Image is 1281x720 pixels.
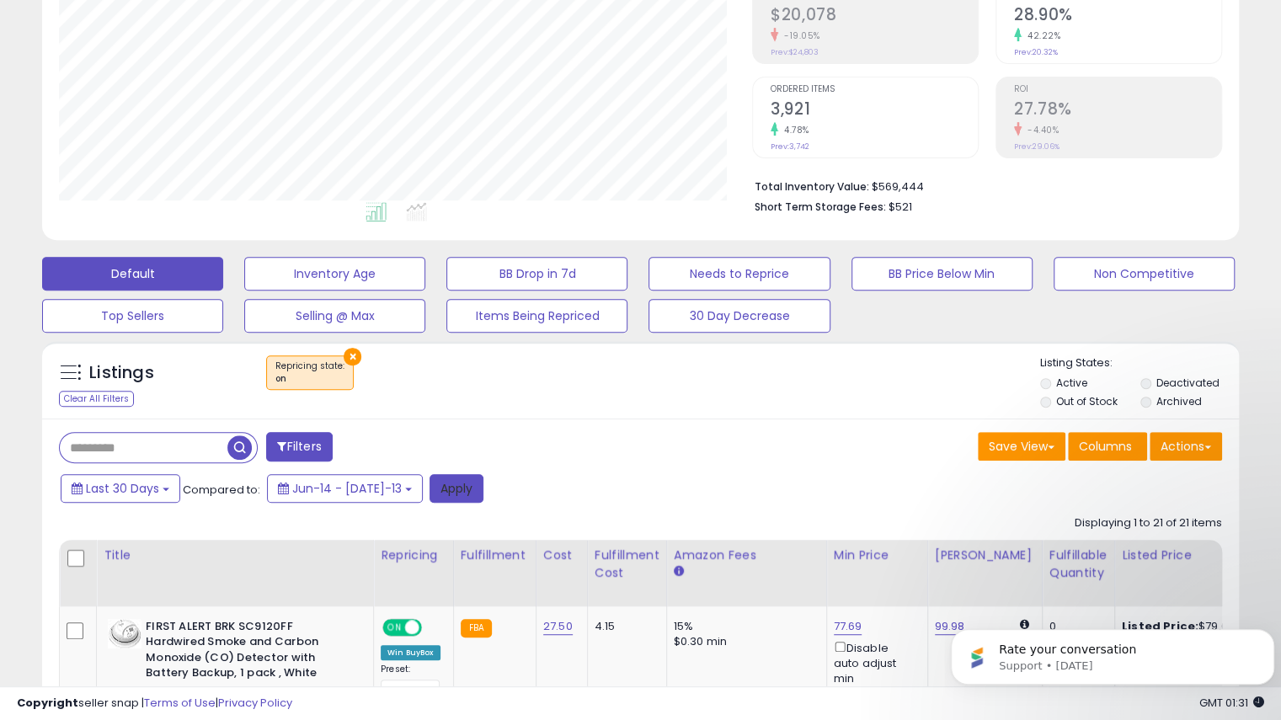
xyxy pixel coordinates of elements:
button: × [344,348,361,365]
button: Selling @ Max [244,299,425,333]
span: Columns [1079,438,1132,455]
a: Privacy Policy [218,695,292,711]
small: -19.05% [778,29,820,42]
button: Items Being Repriced [446,299,627,333]
div: Clear All Filters [59,391,134,407]
label: Archived [1156,394,1201,408]
span: OFF [419,620,446,634]
small: Amazon Fees. [674,564,684,579]
span: Jun-14 - [DATE]-13 [292,480,402,497]
img: 41QI2VDIVwL._SL40_.jpg [108,619,141,648]
button: 30 Day Decrease [649,299,830,333]
small: -4.40% [1022,124,1059,136]
h2: 28.90% [1014,5,1221,28]
button: Top Sellers [42,299,223,333]
a: 27.50 [543,618,573,635]
button: Columns [1068,432,1147,461]
span: ROI [1014,85,1221,94]
h2: 27.78% [1014,99,1221,122]
a: 77.69 [834,618,862,635]
div: [PERSON_NAME] [935,547,1035,564]
div: Title [104,547,366,564]
div: on [275,373,344,385]
button: Jun-14 - [DATE]-13 [267,474,423,503]
div: Fulfillment Cost [595,547,659,582]
button: BB Price Below Min [851,257,1033,291]
button: Last 30 Days [61,474,180,503]
button: Needs to Reprice [649,257,830,291]
label: Deactivated [1156,376,1219,390]
div: Win BuyBox [381,645,440,660]
h2: $20,078 [771,5,978,28]
div: 15% [674,619,814,634]
div: Cost [543,547,580,564]
div: Fulfillment [461,547,529,564]
b: Total Inventory Value: [755,179,869,194]
button: Filters [266,432,332,461]
button: Actions [1150,432,1222,461]
small: Prev: 20.32% [1014,47,1058,57]
div: Displaying 1 to 21 of 21 items [1075,515,1222,531]
label: Out of Stock [1056,394,1118,408]
small: Prev: 3,742 [771,141,809,152]
span: ON [384,620,405,634]
span: Compared to: [183,482,260,498]
h5: Listings [89,361,154,385]
b: Short Term Storage Fees: [755,200,886,214]
label: Active [1056,376,1087,390]
div: seller snap | | [17,696,292,712]
button: Non Competitive [1054,257,1235,291]
small: 4.78% [778,124,809,136]
div: Fulfillable Quantity [1049,547,1108,582]
small: FBA [461,619,492,637]
button: Save View [978,432,1065,461]
a: Terms of Use [144,695,216,711]
span: Repricing state : [275,360,344,385]
span: Last 30 Days [86,480,159,497]
span: $521 [889,199,912,215]
iframe: Intercom notifications message [944,594,1281,712]
li: $569,444 [755,175,1209,195]
button: Inventory Age [244,257,425,291]
div: Repricing [381,547,446,564]
strong: Copyright [17,695,78,711]
a: 99.98 [935,618,965,635]
b: FIRST ALERT BRK SC9120FF Hardwired Smoke and Carbon Monoxide (CO) Detector with Battery Backup, 1... [146,619,350,685]
div: Preset: [381,664,440,701]
p: Listing States: [1040,355,1239,371]
h2: 3,921 [771,99,978,122]
div: 4.15 [595,619,654,634]
button: Default [42,257,223,291]
div: Amazon Fees [674,547,819,564]
span: Ordered Items [771,85,978,94]
small: 42.22% [1022,29,1060,42]
div: Listed Price [1122,547,1268,564]
button: BB Drop in 7d [446,257,627,291]
button: Apply [430,474,483,503]
div: Disable auto adjust min [834,638,915,687]
div: Min Price [834,547,921,564]
div: $0.30 min [674,634,814,649]
small: Prev: $24,803 [771,47,819,57]
small: Prev: 29.06% [1014,141,1059,152]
